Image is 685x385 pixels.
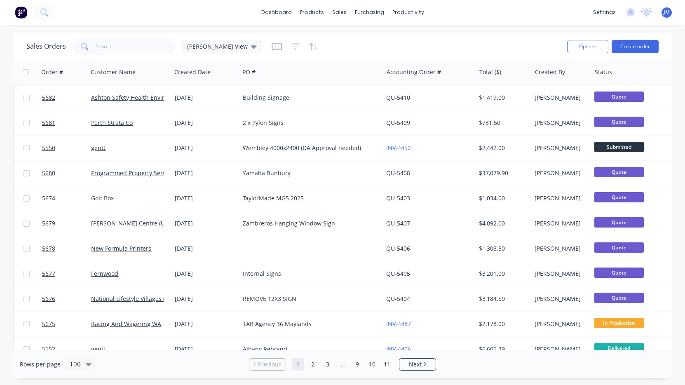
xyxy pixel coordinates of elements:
a: QU-5406 [386,244,410,252]
a: Page 9 [351,358,364,371]
a: Programmed Property Services [91,169,176,177]
span: 5152 [42,345,55,353]
span: Quote [594,217,644,228]
a: 5680 [42,161,91,185]
div: TaylorMade MG5 2025 [243,194,373,202]
span: Quote [594,192,644,202]
div: $731.50 [479,119,525,127]
div: Status [595,68,612,76]
div: $3,201.00 [479,270,525,278]
div: [DATE] [175,194,236,202]
a: 5678 [42,236,91,261]
span: JM [664,9,670,16]
div: [PERSON_NAME] [535,295,585,303]
div: Accounting Order # [387,68,441,76]
span: 5678 [42,244,55,253]
div: TAB Agency 36 Maylands [243,320,373,328]
a: 5152 [42,337,91,362]
a: Page 1 is your current page [292,358,304,371]
a: 5679 [42,211,91,236]
ul: Pagination [246,358,439,371]
a: INV-4487 [386,320,411,328]
span: 5677 [42,270,55,278]
div: [DATE] [175,144,236,152]
a: 5550 [42,136,91,160]
div: $37,079.90 [479,169,525,177]
div: [PERSON_NAME] [535,194,585,202]
a: QU-5408 [386,169,410,177]
div: Created Date [174,68,211,76]
a: Page 3 [321,358,334,371]
span: 5679 [42,219,55,228]
div: [DATE] [175,270,236,278]
a: QU-5404 [386,295,410,303]
a: QU-5410 [386,94,410,101]
div: [DATE] [175,119,236,127]
div: [PERSON_NAME] [535,169,585,177]
a: [PERSON_NAME] Centre (Universal Property Pty Ltd (ATFT S & J White Family Trust) [91,219,317,227]
div: $4,092.00 [479,219,525,228]
div: $2,178.00 [479,320,525,328]
div: $3,184.50 [479,295,525,303]
span: Next [409,360,422,369]
div: PO # [242,68,256,76]
div: [DATE] [175,295,236,303]
a: Jump forward [336,358,349,371]
a: Page 11 [381,358,393,371]
div: [PERSON_NAME] [535,144,585,152]
a: 5676 [42,286,91,311]
div: [DATE] [175,219,236,228]
a: 5682 [42,85,91,110]
div: [PERSON_NAME] [535,320,585,328]
a: Previous page [249,360,286,369]
a: 5674 [42,186,91,211]
h1: Sales Orders [26,42,66,50]
span: Delivered [594,343,644,353]
div: Total ($) [479,68,501,76]
a: 5675 [42,312,91,336]
div: Internal Signs [243,270,373,278]
span: 5676 [42,295,55,303]
div: Order # [41,68,63,76]
a: QU-5403 [386,194,410,202]
div: $1,303.50 [479,244,525,253]
span: Previous [258,360,282,369]
div: [PERSON_NAME] [535,219,585,228]
div: [PERSON_NAME] [535,270,585,278]
div: [PERSON_NAME] [535,94,585,102]
div: [PERSON_NAME] [535,244,585,253]
div: Yamaha Bunbury [243,169,373,177]
span: Quote [594,242,644,253]
a: 5677 [42,261,91,286]
span: Rows per page [20,360,61,369]
span: In Production [594,318,644,328]
span: Quote [594,117,644,127]
a: genU [91,345,106,353]
a: Page 10 [366,358,378,371]
a: Racing And Wagering WA [91,320,161,328]
div: purchasing [351,6,388,19]
a: INV-4452 [386,144,411,152]
div: Zambreros Hanging Window Sign [243,219,373,228]
img: Factory [15,6,27,19]
div: Customer Name [91,68,136,76]
div: [DATE] [175,169,236,177]
a: National Lifestyle Villages (Trustee for the Serenitas Developments Trust c/ Vasse) [91,295,317,303]
span: 5674 [42,194,55,202]
div: Building Signage [243,94,373,102]
div: Wembley 4000x2400 (DA Approval needed) [243,144,373,152]
div: REMOVE 12X3 SIGN [243,295,373,303]
span: Quote [594,268,644,278]
div: 2 x Pylon Signs [243,119,373,127]
span: 5680 [42,169,55,177]
div: Albany Rebrand [243,345,373,353]
a: Page 2 [307,358,319,371]
a: QU-5407 [386,219,410,227]
span: 5682 [42,94,55,102]
a: New Formula Printers [91,244,151,252]
span: Quote [594,92,644,102]
div: $1,034.00 [479,194,525,202]
div: sales [328,6,351,19]
div: [DATE] [175,345,236,353]
a: Golf Box [91,194,114,202]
